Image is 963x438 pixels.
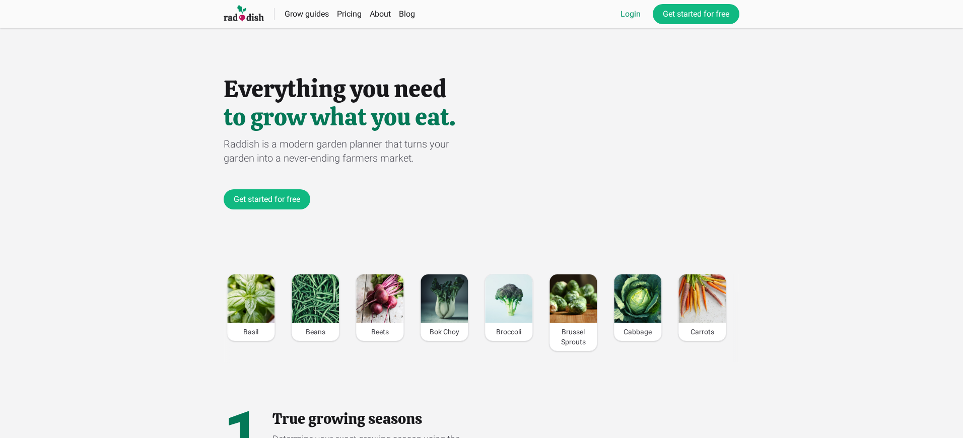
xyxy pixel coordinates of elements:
[653,4,739,24] a: Get started for free
[420,274,468,341] a: Image of Bok ChoyBok Choy
[399,9,415,19] a: Blog
[485,274,532,323] img: Image of Broccoli
[292,274,339,323] img: Image of Beans
[292,323,339,341] div: Beans
[291,274,339,341] a: Image of BeansBeans
[613,274,662,341] a: Image of CabbageCabbage
[356,274,403,323] img: Image of Beets
[224,77,739,101] h1: Everything you need
[614,274,661,323] img: Image of Cabbage
[224,189,310,209] a: Get started for free
[337,9,362,19] a: Pricing
[614,323,661,341] div: Cabbage
[227,274,274,323] img: Image of Basil
[227,323,274,341] div: Basil
[370,9,391,19] a: About
[549,274,597,351] a: Image of Brussel SproutsBrussel Sprouts
[678,274,726,323] img: Image of Carrots
[485,323,532,341] div: Broccoli
[356,274,404,341] a: Image of BeetsBeets
[485,274,533,341] a: Image of BroccoliBroccoli
[678,274,726,341] a: Image of CarrotsCarrots
[549,274,597,323] img: Image of Brussel Sprouts
[285,9,329,19] a: Grow guides
[621,8,641,20] a: Login
[224,5,264,23] img: Raddish company logo
[678,323,726,341] div: Carrots
[227,274,275,341] a: Image of BasilBasil
[356,323,403,341] div: Beets
[224,137,481,165] div: Raddish is a modern garden planner that turns your garden into a never-ending farmers market.
[272,410,466,428] h2: True growing seasons
[421,274,468,323] img: Image of Bok Choy
[224,105,739,129] h1: to grow what you eat.
[549,323,597,351] div: Brussel Sprouts
[421,323,468,341] div: Bok Choy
